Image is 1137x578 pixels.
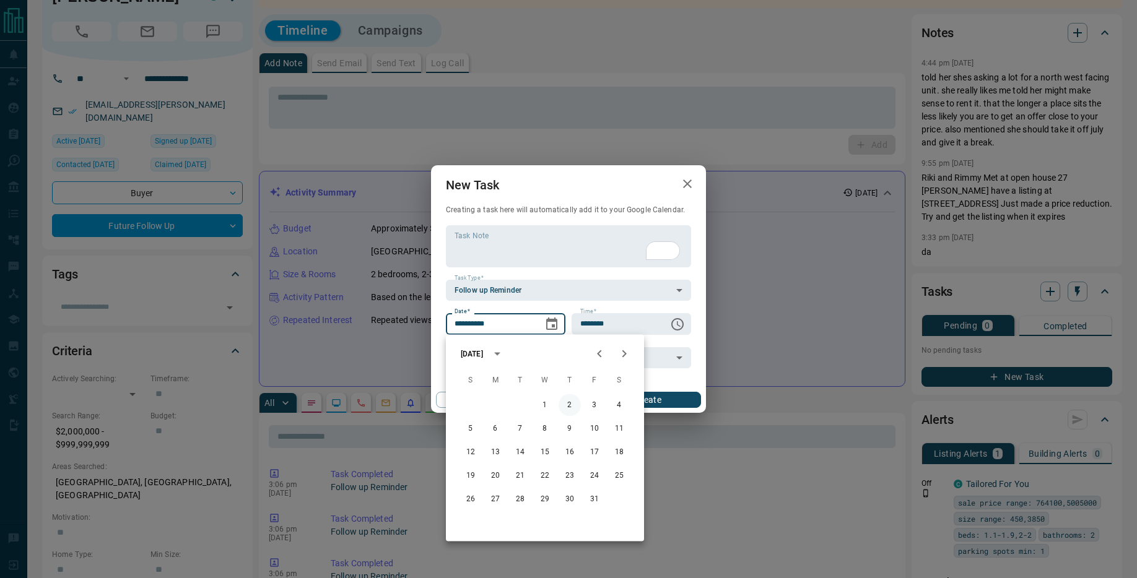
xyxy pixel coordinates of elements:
button: 17 [583,441,606,464]
p: Creating a task here will automatically add it to your Google Calendar. [446,205,691,215]
button: 28 [509,488,531,511]
button: 29 [534,488,556,511]
button: 16 [559,441,581,464]
button: 21 [509,465,531,487]
button: 30 [559,488,581,511]
button: Choose date, selected date is Sep 17, 2025 [539,312,564,337]
button: 22 [534,465,556,487]
label: Date [455,308,470,316]
div: [DATE] [461,348,483,360]
label: Time [580,308,596,316]
button: calendar view is open, switch to year view [487,343,508,364]
button: 5 [460,418,482,440]
label: Task Type [455,274,484,282]
button: Previous month [587,342,612,366]
button: 14 [509,441,531,464]
button: 4 [608,394,630,416]
button: 26 [460,488,482,511]
button: 3 [583,394,606,416]
span: Sunday [460,368,482,393]
button: 10 [583,418,606,440]
span: Monday [484,368,507,393]
button: 11 [608,418,630,440]
button: Cancel [436,392,542,408]
button: 2 [559,394,581,416]
span: Tuesday [509,368,531,393]
button: 19 [460,465,482,487]
span: Friday [583,368,606,393]
span: Saturday [608,368,630,393]
button: Choose time, selected time is 6:00 AM [665,312,690,337]
button: 8 [534,418,556,440]
button: Next month [612,342,637,366]
span: Wednesday [534,368,556,393]
button: 27 [484,488,507,511]
button: 6 [484,418,507,440]
span: Thursday [559,368,581,393]
button: 18 [608,441,630,464]
button: Create [595,392,701,408]
textarea: To enrich screen reader interactions, please activate Accessibility in Grammarly extension settings [455,231,682,262]
button: 7 [509,418,531,440]
button: 24 [583,465,606,487]
button: 25 [608,465,630,487]
button: 23 [559,465,581,487]
div: Follow up Reminder [446,280,691,301]
h2: New Task [431,165,514,205]
button: 20 [484,465,507,487]
button: 12 [460,441,482,464]
button: 13 [484,441,507,464]
button: 9 [559,418,581,440]
button: 15 [534,441,556,464]
button: 1 [534,394,556,416]
button: 31 [583,488,606,511]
